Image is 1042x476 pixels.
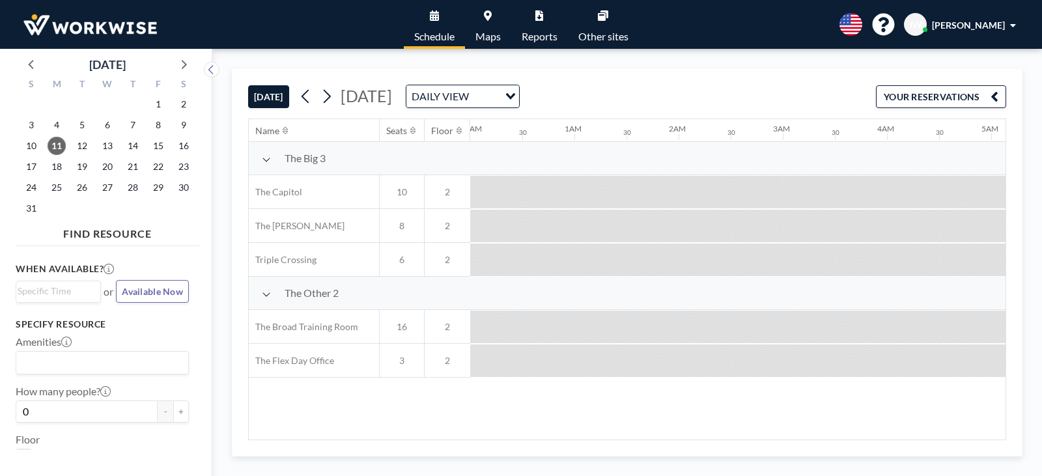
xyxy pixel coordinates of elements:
[149,116,167,134] span: Friday, August 8, 2025
[158,400,173,423] button: -
[425,186,470,198] span: 2
[73,178,91,197] span: Tuesday, August 26, 2025
[104,285,113,298] span: or
[48,158,66,176] span: Monday, August 18, 2025
[22,178,40,197] span: Sunday, August 24, 2025
[120,77,145,94] div: T
[522,31,557,42] span: Reports
[285,152,326,165] span: The Big 3
[48,116,66,134] span: Monday, August 4, 2025
[98,158,117,176] span: Wednesday, August 20, 2025
[116,280,189,303] button: Available Now
[173,400,189,423] button: +
[16,318,189,330] h3: Specify resource
[380,355,424,367] span: 3
[44,77,70,94] div: M
[380,254,424,266] span: 6
[98,178,117,197] span: Wednesday, August 27, 2025
[255,125,279,137] div: Name
[475,31,501,42] span: Maps
[414,31,455,42] span: Schedule
[122,286,183,297] span: Available Now
[98,137,117,155] span: Wednesday, August 13, 2025
[175,95,193,113] span: Saturday, August 2, 2025
[175,178,193,197] span: Saturday, August 30, 2025
[876,85,1006,108] button: YOUR RESERVATIONS
[460,124,482,133] div: 12AM
[380,220,424,232] span: 8
[145,77,171,94] div: F
[936,128,944,137] div: 30
[249,254,317,266] span: Triple Crossing
[908,19,922,31] span: JW
[19,77,44,94] div: S
[380,321,424,333] span: 16
[578,31,628,42] span: Other sites
[48,137,66,155] span: Monday, August 11, 2025
[877,124,894,133] div: 4AM
[124,158,142,176] span: Thursday, August 21, 2025
[249,220,345,232] span: The [PERSON_NAME]
[773,124,790,133] div: 3AM
[171,77,196,94] div: S
[89,55,126,74] div: [DATE]
[149,158,167,176] span: Friday, August 22, 2025
[149,137,167,155] span: Friday, August 15, 2025
[149,178,167,197] span: Friday, August 29, 2025
[22,116,40,134] span: Sunday, August 3, 2025
[149,95,167,113] span: Friday, August 1, 2025
[124,137,142,155] span: Thursday, August 14, 2025
[175,116,193,134] span: Saturday, August 9, 2025
[386,125,407,137] div: Seats
[623,128,631,137] div: 30
[73,137,91,155] span: Tuesday, August 12, 2025
[249,186,302,198] span: The Capitol
[932,20,1005,31] span: [PERSON_NAME]
[175,158,193,176] span: Saturday, August 23, 2025
[18,354,181,371] input: Search for option
[425,254,470,266] span: 2
[248,85,289,108] button: [DATE]
[16,385,111,398] label: How many people?
[380,186,424,198] span: 10
[48,178,66,197] span: Monday, August 25, 2025
[565,124,582,133] div: 1AM
[406,85,519,107] div: Search for option
[73,116,91,134] span: Tuesday, August 5, 2025
[249,321,358,333] span: The Broad Training Room
[98,116,117,134] span: Wednesday, August 6, 2025
[285,287,339,300] span: The Other 2
[124,116,142,134] span: Thursday, August 7, 2025
[981,124,998,133] div: 5AM
[22,137,40,155] span: Sunday, August 10, 2025
[409,88,472,105] span: DAILY VIEW
[16,433,40,446] label: Floor
[473,88,498,105] input: Search for option
[22,158,40,176] span: Sunday, August 17, 2025
[341,86,392,105] span: [DATE]
[431,125,453,137] div: Floor
[175,137,193,155] span: Saturday, August 16, 2025
[669,124,686,133] div: 2AM
[16,352,188,374] div: Search for option
[124,178,142,197] span: Thursday, August 28, 2025
[727,128,735,137] div: 30
[22,199,40,217] span: Sunday, August 31, 2025
[16,281,100,301] div: Search for option
[95,77,120,94] div: W
[425,355,470,367] span: 2
[21,12,160,38] img: organization-logo
[425,321,470,333] span: 2
[16,335,72,348] label: Amenities
[519,128,527,137] div: 30
[425,220,470,232] span: 2
[70,77,95,94] div: T
[18,284,93,298] input: Search for option
[249,355,334,367] span: The Flex Day Office
[16,222,199,240] h4: FIND RESOURCE
[73,158,91,176] span: Tuesday, August 19, 2025
[832,128,839,137] div: 30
